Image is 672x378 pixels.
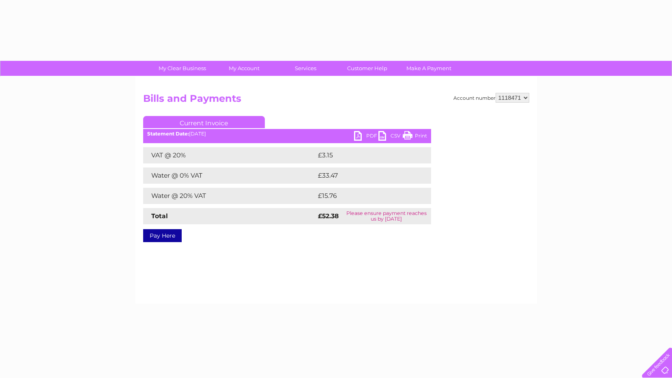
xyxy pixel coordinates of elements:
td: £15.76 [316,188,414,204]
td: Please ensure payment reaches us by [DATE] [342,208,431,224]
strong: Total [151,212,168,220]
h2: Bills and Payments [143,93,529,108]
a: Make A Payment [395,61,462,76]
a: My Clear Business [149,61,216,76]
a: CSV [378,131,403,143]
a: Pay Here [143,229,182,242]
td: £3.15 [316,147,411,163]
td: VAT @ 20% [143,147,316,163]
a: Print [403,131,427,143]
div: Account number [453,93,529,103]
a: Services [272,61,339,76]
a: Customer Help [334,61,401,76]
b: Statement Date: [147,131,189,137]
div: [DATE] [143,131,431,137]
a: PDF [354,131,378,143]
a: Current Invoice [143,116,265,128]
td: Water @ 20% VAT [143,188,316,204]
td: £33.47 [316,168,414,184]
strong: £52.38 [318,212,339,220]
a: My Account [210,61,277,76]
td: Water @ 0% VAT [143,168,316,184]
